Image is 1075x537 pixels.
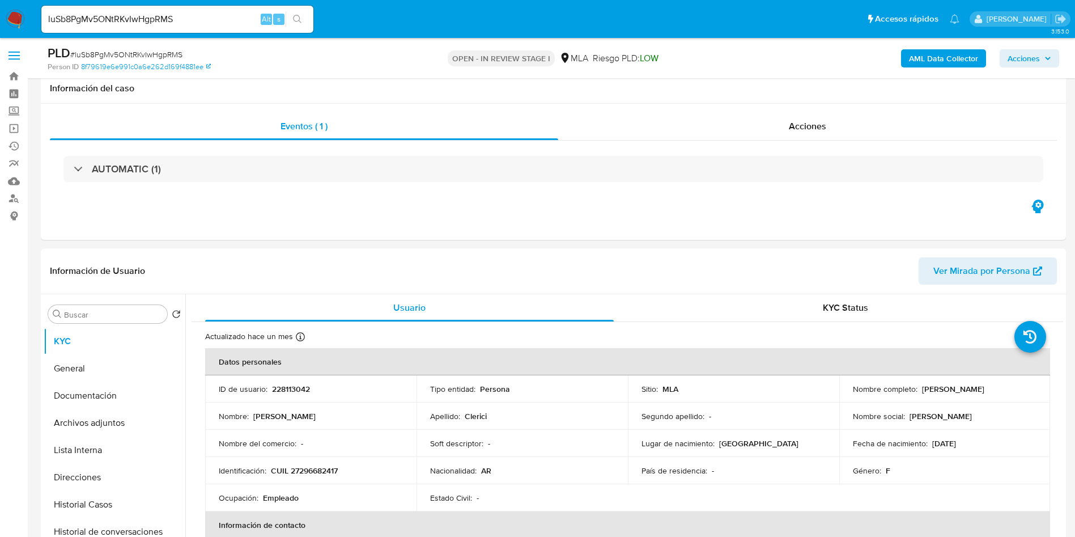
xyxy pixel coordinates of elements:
[709,411,711,421] p: -
[286,11,309,27] button: search-icon
[219,438,296,449] p: Nombre del comercio :
[719,438,798,449] p: [GEOGRAPHIC_DATA]
[219,411,249,421] p: Nombre :
[172,310,181,322] button: Volver al orden por defecto
[53,310,62,319] button: Buscar
[789,120,826,133] span: Acciones
[480,384,510,394] p: Persona
[641,411,704,421] p: Segundo apellido :
[875,13,938,25] span: Accesos rápidos
[263,493,299,503] p: Empleado
[853,411,905,421] p: Nombre social :
[50,83,1057,94] h1: Información del caso
[430,384,475,394] p: Tipo entidad :
[48,44,70,62] b: PLD
[919,257,1057,285] button: Ver Mirada por Persona
[922,384,984,394] p: [PERSON_NAME]
[393,301,426,314] span: Usuario
[933,257,1030,285] span: Ver Mirada por Persona
[44,355,185,382] button: General
[44,464,185,491] button: Direcciones
[641,438,715,449] p: Lugar de nacimiento :
[64,310,163,320] input: Buscar
[262,14,271,24] span: Alt
[81,62,211,72] a: 8f79619e6e991c0a6e262d169f4881ee
[853,466,881,476] p: Género :
[205,348,1050,375] th: Datos personales
[641,466,707,476] p: País de residencia :
[430,438,483,449] p: Soft descriptor :
[219,493,258,503] p: Ocupación :
[853,438,928,449] p: Fecha de nacimiento :
[277,14,281,24] span: s
[886,466,890,476] p: F
[823,301,868,314] span: KYC Status
[219,384,267,394] p: ID de usuario :
[488,438,490,449] p: -
[901,49,986,67] button: AML Data Collector
[271,466,338,476] p: CUIL 27296682417
[253,411,316,421] p: [PERSON_NAME]
[219,466,266,476] p: Identificación :
[853,384,917,394] p: Nombre completo :
[44,382,185,409] button: Documentación
[448,50,555,66] p: OPEN - IN REVIEW STAGE I
[662,384,678,394] p: MLA
[909,49,978,67] b: AML Data Collector
[44,491,185,518] button: Historial Casos
[1055,13,1066,25] a: Salir
[950,14,959,24] a: Notificaciones
[465,411,487,421] p: Clerici
[272,384,310,394] p: 228113042
[477,493,479,503] p: -
[593,52,658,65] span: Riesgo PLD:
[44,409,185,437] button: Archivos adjuntos
[205,331,293,342] p: Actualizado hace un mes
[281,120,328,133] span: Eventos ( 1 )
[63,156,1043,182] div: AUTOMATIC (1)
[910,411,972,421] p: [PERSON_NAME]
[430,411,460,421] p: Apellido :
[48,62,79,72] b: Person ID
[640,52,658,65] span: LOW
[50,265,145,277] h1: Información de Usuario
[1008,49,1040,67] span: Acciones
[430,466,477,476] p: Nacionalidad :
[559,52,588,65] div: MLA
[641,384,658,394] p: Sitio :
[932,438,956,449] p: [DATE]
[41,12,313,27] input: Buscar usuario o caso...
[44,328,185,355] button: KYC
[70,49,182,60] span: # luSb8PgMv5ONtRKvIwHgpRMS
[92,163,161,175] h3: AUTOMATIC (1)
[430,493,472,503] p: Estado Civil :
[987,14,1051,24] p: valeria.duch@mercadolibre.com
[44,437,185,464] button: Lista Interna
[481,466,491,476] p: AR
[301,438,303,449] p: -
[712,466,714,476] p: -
[1000,49,1059,67] button: Acciones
